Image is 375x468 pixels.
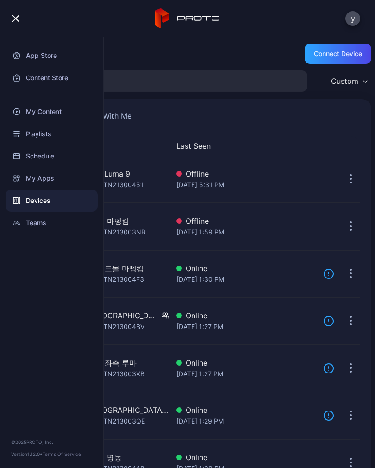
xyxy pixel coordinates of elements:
[176,140,312,152] button: Last Seen
[82,263,144,274] div: 롯데월드몰 마뗑킴
[82,416,145,427] div: SID: BTTN213003QE
[176,274,316,285] div: [DATE] 1:30 PM
[82,405,169,416] div: [DEMOGRAPHIC_DATA] 마뗑킴 2번장비
[176,263,316,274] div: Online
[11,451,43,457] span: Version 1.12.0 •
[6,145,98,167] a: Schedule
[82,168,130,179] div: Proto Luma 9
[6,212,98,234] a: Teams
[319,140,331,152] div: Update Device
[82,179,144,190] div: SID: BTTN21300451
[82,227,145,238] div: SID: BTTN213003NB
[6,44,98,67] a: App Store
[305,44,371,64] button: Connect device
[6,190,98,212] a: Devices
[6,67,98,89] a: Content Store
[6,101,98,123] a: My Content
[74,110,133,125] button: Shared With Me
[345,11,360,26] button: y
[82,215,129,227] div: 판교점 마뗑킴
[82,368,144,379] div: SID: BTTN213003XB
[82,357,137,368] div: 109호 좌측 루마
[326,70,371,92] button: Custom
[6,123,98,145] a: Playlists
[176,168,316,179] div: Offline
[342,140,360,152] div: Options
[82,321,144,332] div: SID: BTTN213004BV
[11,438,92,446] div: © 2025 PROTO, Inc.
[176,227,316,238] div: [DATE] 1:59 PM
[176,321,316,332] div: [DATE] 1:27 PM
[176,416,316,427] div: [DATE] 1:29 PM
[82,310,158,321] div: [DEMOGRAPHIC_DATA] 마뗑킴 1번장비
[6,167,98,190] a: My Apps
[314,50,362,57] div: Connect device
[176,452,316,463] div: Online
[43,451,81,457] a: Terms Of Service
[331,76,358,86] div: Custom
[82,274,144,285] div: SID: BTTN213004F3
[176,357,316,368] div: Online
[176,310,316,321] div: Online
[176,215,316,227] div: Offline
[176,179,316,190] div: [DATE] 5:31 PM
[176,368,316,379] div: [DATE] 1:27 PM
[176,405,316,416] div: Online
